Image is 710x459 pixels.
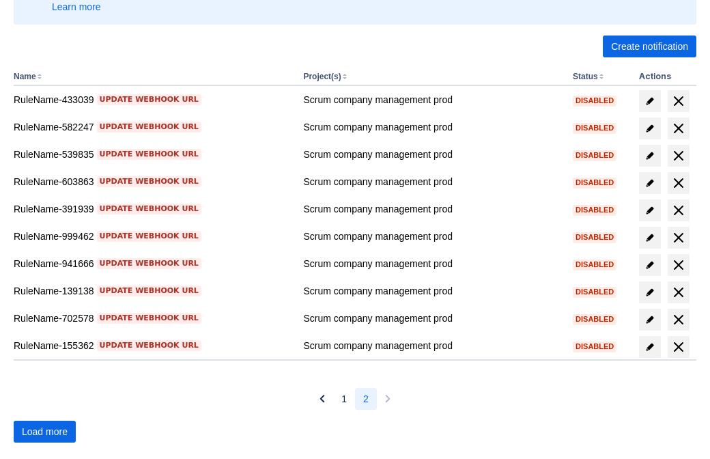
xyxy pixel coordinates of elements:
div: RuleName-155362 [14,339,292,352]
span: Update webhook URL [100,176,199,187]
span: edit [644,150,655,161]
span: Disabled [573,124,616,132]
span: delete [670,175,687,191]
span: delete [670,93,687,109]
div: Scrum company management prod [303,284,562,298]
span: Update webhook URL [100,313,199,324]
span: Create notification [611,36,688,57]
button: Page 1 [333,388,355,410]
button: Name [14,72,36,81]
span: Update webhook URL [100,340,199,351]
span: Disabled [573,261,616,268]
button: Previous [311,388,333,410]
div: Scrum company management prod [303,229,562,243]
span: Update webhook URL [100,258,199,269]
span: edit [644,205,655,216]
div: RuleName-433039 [14,93,292,107]
span: Disabled [573,97,616,105]
div: Scrum company management prod [303,175,562,189]
div: RuleName-999462 [14,229,292,243]
nav: Pagination [311,388,399,410]
span: Update webhook URL [100,149,199,160]
span: Update webhook URL [100,122,199,133]
span: delete [670,339,687,355]
div: Scrum company management prod [303,93,562,107]
div: RuleName-941666 [14,257,292,270]
div: RuleName-582247 [14,120,292,134]
div: Scrum company management prod [303,339,562,352]
span: delete [670,148,687,164]
span: 1 [341,388,347,410]
span: Disabled [573,234,616,241]
span: delete [670,257,687,273]
button: Next [377,388,399,410]
span: delete [670,311,687,328]
button: Create notification [603,36,696,57]
div: RuleName-391939 [14,202,292,216]
span: Disabled [573,206,616,214]
span: Update webhook URL [100,94,199,105]
button: Page 2 [355,388,377,410]
span: Load more [22,421,68,443]
span: delete [670,202,687,219]
span: edit [644,96,655,107]
span: Disabled [573,343,616,350]
span: delete [670,284,687,301]
span: Update webhook URL [100,286,199,296]
span: Update webhook URL [100,231,199,242]
div: RuleName-603863 [14,175,292,189]
span: edit [644,232,655,243]
span: 2 [363,388,369,410]
button: Project(s) [303,72,341,81]
div: Scrum company management prod [303,257,562,270]
button: Status [573,72,598,81]
span: Disabled [573,152,616,159]
span: edit [644,287,655,298]
div: RuleName-702578 [14,311,292,325]
div: Scrum company management prod [303,202,562,216]
div: Scrum company management prod [303,120,562,134]
span: edit [644,260,655,270]
button: Load more [14,421,76,443]
span: delete [670,120,687,137]
span: delete [670,229,687,246]
div: Scrum company management prod [303,148,562,161]
span: edit [644,314,655,325]
span: edit [644,178,655,189]
span: Disabled [573,288,616,296]
div: RuleName-139138 [14,284,292,298]
div: Scrum company management prod [303,311,562,325]
span: Disabled [573,316,616,323]
span: edit [644,123,655,134]
span: Disabled [573,179,616,186]
span: Update webhook URL [100,204,199,214]
th: Actions [634,68,696,86]
span: edit [644,342,655,352]
div: RuleName-539835 [14,148,292,161]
